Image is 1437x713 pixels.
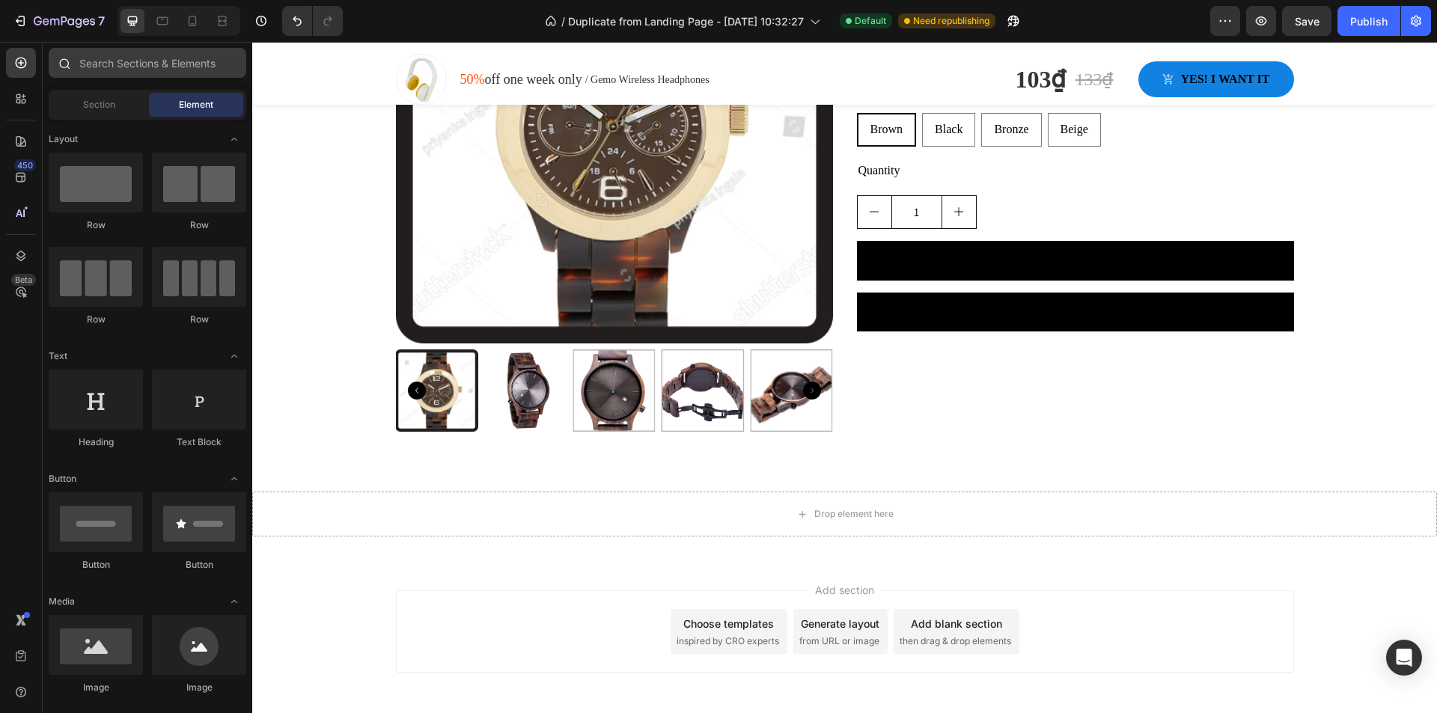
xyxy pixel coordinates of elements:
span: Element [179,98,213,111]
div: Quantity [605,117,1042,141]
span: Toggle open [222,590,246,613]
span: Layout [49,132,78,146]
div: Text Block [152,435,246,449]
span: Text [49,349,67,363]
div: Image [152,681,246,694]
button: Publish [1337,6,1400,36]
div: Image [49,681,143,694]
input: Search Sections & Elements [49,48,246,78]
div: Button [49,558,143,572]
span: Media [49,595,75,608]
div: Buy it now [796,260,849,281]
span: Section [83,98,115,111]
div: Row [49,218,143,232]
div: Button [152,558,246,572]
span: Toggle open [222,127,246,151]
span: then drag & drop elements [647,593,759,606]
span: Toggle open [222,467,246,491]
span: Beige [808,81,836,94]
div: Row [49,313,143,326]
span: / [561,13,565,29]
span: Black [683,81,710,94]
div: Add blank section [659,574,750,590]
div: Row [152,218,246,232]
div: Generate layout [549,574,627,590]
div: Heading [49,435,143,449]
div: Open Intercom Messenger [1386,640,1422,676]
input: quantity [639,154,690,186]
iframe: To enrich screen reader interactions, please activate Accessibility in Grammarly extension settings [252,42,1437,713]
p: 7 [98,12,105,30]
button: Save [1282,6,1331,36]
button: increment [690,154,724,186]
button: Carousel Next Arrow [551,340,569,358]
span: from URL or image [547,593,627,606]
div: Publish [1350,13,1388,29]
div: Row [152,313,246,326]
span: Need republishing [913,14,989,28]
span: Add section [557,540,628,556]
span: Default [855,14,886,28]
div: Undo/Redo [282,6,343,36]
span: Brown [618,81,651,94]
div: Drop element here [562,466,641,478]
div: Choose templates [431,574,522,590]
span: Bronze [742,81,776,94]
div: Add to cart [805,208,859,230]
div: Beta [11,274,36,286]
span: Toggle open [222,344,246,368]
span: Duplicate from Landing Page - [DATE] 10:32:27 [568,13,804,29]
div: 450 [14,159,36,171]
span: Save [1295,15,1319,28]
button: Buy it now [605,251,1042,290]
span: inspired by CRO experts [424,593,527,606]
button: decrement [605,154,639,186]
button: 7 [6,6,112,36]
span: Button [49,472,76,486]
button: Add to cart [605,199,1042,239]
